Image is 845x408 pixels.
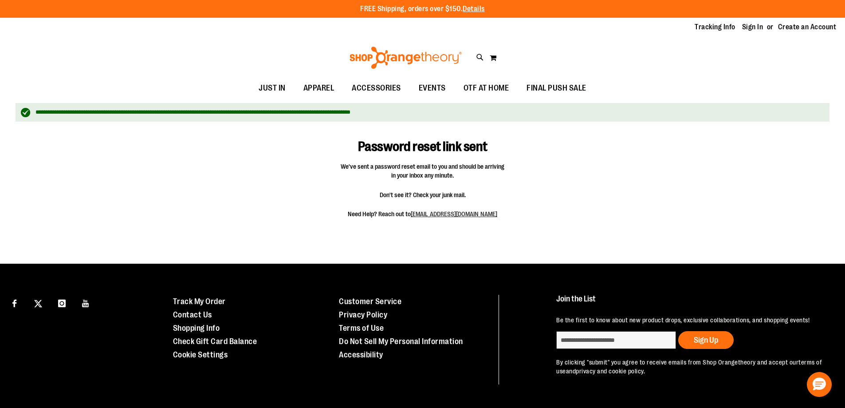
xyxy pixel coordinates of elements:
a: Contact Us [173,310,212,319]
img: Twitter [34,300,42,308]
span: Don't see it? Check your junk mail. [341,190,505,199]
a: JUST IN [250,78,295,99]
h1: Password reset link sent [319,126,526,154]
a: privacy and cookie policy. [576,368,645,375]
span: EVENTS [419,78,446,98]
img: Shop Orangetheory [348,47,463,69]
span: APPAREL [303,78,334,98]
p: By clicking "submit" you agree to receive emails from Shop Orangetheory and accept our and [556,358,825,376]
a: Shopping Info [173,324,220,333]
a: FINAL PUSH SALE [518,78,595,99]
h4: Join the List [556,295,825,311]
p: FREE Shipping, orders over $150. [360,4,485,14]
a: Tracking Info [695,22,735,32]
a: Visit our X page [31,295,46,310]
span: FINAL PUSH SALE [527,78,586,98]
a: Check Gift Card Balance [173,337,257,346]
a: Visit our Facebook page [7,295,22,310]
a: Accessibility [339,350,383,359]
a: EVENTS [410,78,455,99]
a: Visit our Youtube page [78,295,94,310]
a: APPAREL [295,78,343,99]
span: JUST IN [259,78,286,98]
a: Sign In [742,22,763,32]
span: Need Help? Reach out to [341,210,505,218]
input: enter email [556,331,676,349]
span: We've sent a password reset email to you and should be arriving in your inbox any minute. [341,162,505,180]
a: Do Not Sell My Personal Information [339,337,463,346]
button: Hello, have a question? Let’s chat. [807,372,832,397]
a: Details [463,5,485,13]
span: Sign Up [694,336,718,345]
a: Create an Account [778,22,837,32]
a: Terms of Use [339,324,384,333]
span: ACCESSORIES [352,78,401,98]
p: Be the first to know about new product drops, exclusive collaborations, and shopping events! [556,316,825,325]
span: OTF AT HOME [464,78,509,98]
a: Privacy Policy [339,310,387,319]
a: Visit our Instagram page [54,295,70,310]
a: OTF AT HOME [455,78,518,99]
a: Customer Service [339,297,401,306]
button: Sign Up [678,331,734,349]
a: Track My Order [173,297,226,306]
a: Cookie Settings [173,350,228,359]
a: ACCESSORIES [343,78,410,99]
a: [EMAIL_ADDRESS][DOMAIN_NAME] [411,210,497,218]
